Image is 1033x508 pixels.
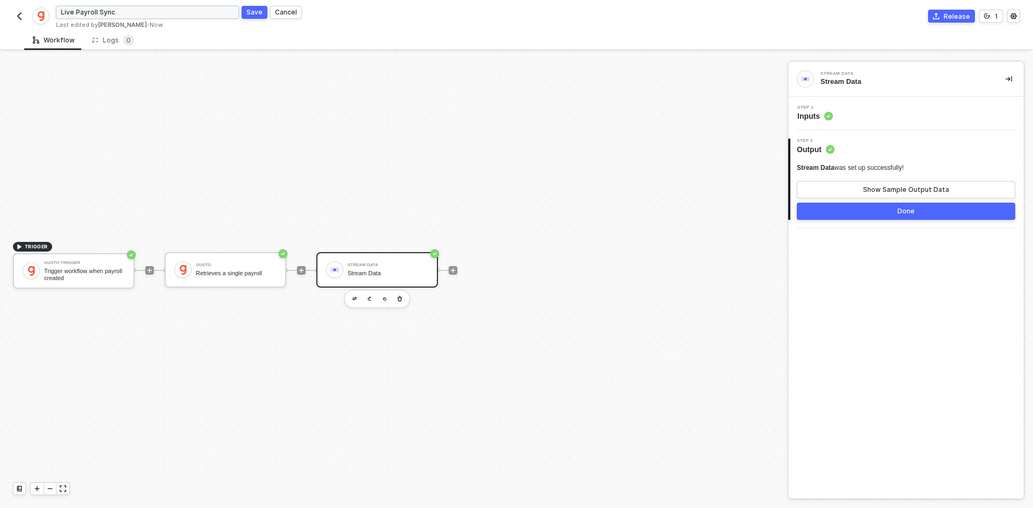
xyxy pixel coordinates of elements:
[797,111,833,121] span: Inputs
[430,249,439,258] span: icon-success-page
[820,71,982,76] div: Stream Data
[348,292,361,305] button: edit-cred
[13,10,26,23] button: back
[995,12,998,21] div: 1
[820,77,988,87] div: Stream Data
[246,8,263,17] div: Save
[797,139,834,143] span: Step 2
[979,10,1003,23] button: 1
[863,185,949,194] div: Show Sample Output Data
[797,144,834,155] span: Output
[933,13,939,19] span: icon-commerce
[44,268,125,281] div: Trigger workflow when payroll created
[348,270,428,277] div: Stream Data
[363,292,376,305] button: edit-cred
[348,263,428,267] div: Stream Data
[944,12,970,21] div: Release
[146,267,153,274] span: icon-play
[801,74,810,84] img: integration-icon
[298,267,305,274] span: icon-play
[367,296,372,301] img: edit-cred
[1010,13,1017,19] span: icon-settings
[928,10,975,23] button: Release
[279,249,287,258] span: icon-success-page
[98,21,147,28] span: [PERSON_NAME]
[16,244,23,250] span: icon-play
[797,105,833,110] span: Step 1
[33,36,75,45] div: Workflow
[797,203,1015,220] button: Done
[797,164,834,171] span: Stream Data
[270,6,302,19] button: Cancel
[1006,76,1012,82] span: icon-collapse-right
[36,11,45,21] img: integration-icon
[984,13,990,19] span: icon-versioning
[178,265,188,275] img: icon
[352,297,357,300] img: edit-cred
[47,485,53,492] span: icon-minus
[797,163,904,173] div: was set up successfully!
[196,263,277,267] div: Gusto
[275,8,297,17] div: Cancel
[26,266,36,276] img: icon
[450,267,456,274] span: icon-play
[25,242,48,251] span: TRIGGER
[44,261,125,265] div: Gusto Trigger
[788,139,1024,220] div: Step 2Output Stream Datawas set up successfully!Show Sample Output DataDone
[788,105,1024,121] div: Step 1Inputs
[56,6,239,19] input: Please enter a title
[56,21,515,29] div: Last edited by - Now
[127,251,136,259] span: icon-success-page
[92,35,134,46] div: Logs
[196,270,277,277] div: Retrieves a single payroll
[15,12,24,20] img: back
[330,265,339,275] img: icon
[34,485,40,492] span: icon-play
[242,6,267,19] button: Save
[60,485,66,492] span: icon-expand
[378,292,391,305] button: copy-block
[383,297,387,301] img: copy-block
[797,181,1015,198] button: Show Sample Output Data
[123,35,134,46] sup: 0
[897,207,915,216] div: Done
